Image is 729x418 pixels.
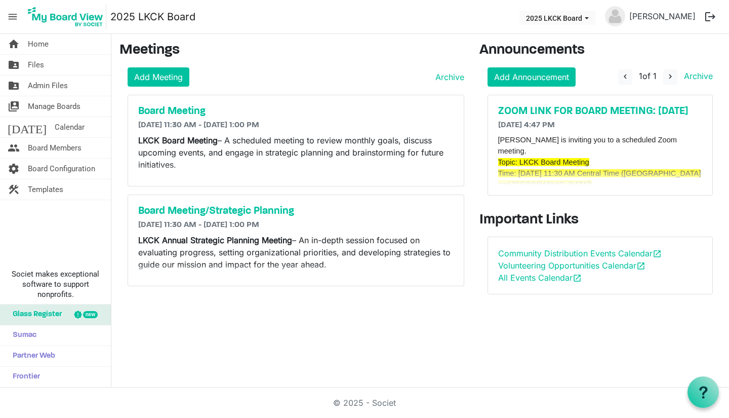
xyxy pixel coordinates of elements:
[498,158,589,166] span: Topic: LKCK Board Meeting
[28,75,68,96] span: Admin Files
[639,71,642,81] span: 1
[138,220,454,230] h6: [DATE] 11:30 AM - [DATE] 1:00 PM
[8,367,40,387] span: Frontier
[138,121,454,130] h6: [DATE] 11:30 AM - [DATE] 1:00 PM
[498,248,662,258] a: Community Distribution Events Calendaropen_in_new
[8,138,20,158] span: people
[479,212,721,229] h3: Important Links
[431,71,464,83] a: Archive
[28,138,82,158] span: Board Members
[28,34,49,54] span: Home
[498,273,582,283] a: All Events Calendaropen_in_new
[138,135,218,145] strong: LKCK Board Meeting
[625,6,700,26] a: [PERSON_NAME]
[498,169,701,188] span: Time: [DATE] 11:30 AM Central Time ([GEOGRAPHIC_DATA] and [GEOGRAPHIC_DATA])
[8,96,20,117] span: switch_account
[519,11,595,25] button: 2025 LKCK Board dropdownbutton
[25,4,110,29] a: My Board View Logo
[8,346,55,366] span: Partner Web
[8,55,20,75] span: folder_shared
[639,71,657,81] span: of 1
[333,398,396,408] a: © 2025 - Societ
[128,67,189,87] a: Add Meeting
[138,105,454,118] a: Board Meeting
[498,136,677,155] span: [PERSON_NAME] is inviting you to a scheduled Zoom meeting.
[25,4,106,29] img: My Board View Logo
[55,117,85,137] span: Calendar
[119,42,464,59] h3: Meetings
[8,34,20,54] span: home
[8,305,62,325] span: Glass Register
[28,96,80,117] span: Manage Boards
[28,179,63,200] span: Templates
[621,72,630,81] span: navigate_before
[636,261,645,271] span: open_in_new
[8,159,20,179] span: settings
[5,269,106,299] span: Societ makes exceptional software to support nonprofits.
[8,117,47,137] span: [DATE]
[8,325,36,346] span: Sumac
[28,159,95,179] span: Board Configuration
[663,69,677,85] button: navigate_next
[498,260,645,271] a: Volunteering Opportunities Calendaropen_in_new
[3,7,22,26] span: menu
[573,274,582,283] span: open_in_new
[479,42,721,59] h3: Announcements
[605,6,625,26] img: no-profile-picture.svg
[138,234,454,271] p: – An in-depth session focused on evaluating progress, setting organizational priorities, and deve...
[8,179,20,200] span: construction
[138,205,454,217] a: Board Meeting/Strategic Planning
[110,7,195,27] a: 2025 LKCK Board
[83,311,98,318] div: new
[488,67,576,87] a: Add Announcement
[138,134,454,171] p: – A scheduled meeting to review monthly goals, discuss upcoming events, and engage in strategic p...
[498,105,703,118] a: ZOOM LINK FOR BOARD MEETING: [DATE]
[700,6,721,27] button: logout
[653,249,662,258] span: open_in_new
[498,121,555,129] span: [DATE] 4:47 PM
[680,71,713,81] a: Archive
[8,75,20,96] span: folder_shared
[666,72,675,81] span: navigate_next
[618,69,632,85] button: navigate_before
[138,235,292,245] strong: LKCK Annual Strategic Planning Meeting
[28,55,44,75] span: Files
